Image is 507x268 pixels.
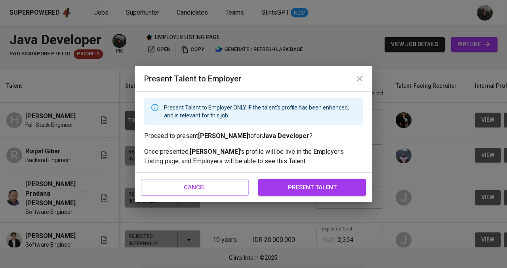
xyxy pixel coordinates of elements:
strong: [PERSON_NAME] [190,148,240,155]
button: cancel [141,179,249,196]
button: present talent [258,179,366,196]
strong: [PERSON_NAME] [198,132,248,140]
button: close [350,69,369,88]
div: Present Talent to Employer ONLY IF the talent's profile has been enhanced, and is relevant for th... [164,100,356,123]
span: cancel [150,182,240,193]
p: Once presented, 's profile will be live in the Employer's Listing page, and Employers will be abl... [144,147,363,166]
p: Proceed to present to for ? [144,131,363,141]
strong: Java Developer [262,132,309,140]
h6: Present Talent to Employer [144,72,363,85]
span: present talent [267,182,357,193]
